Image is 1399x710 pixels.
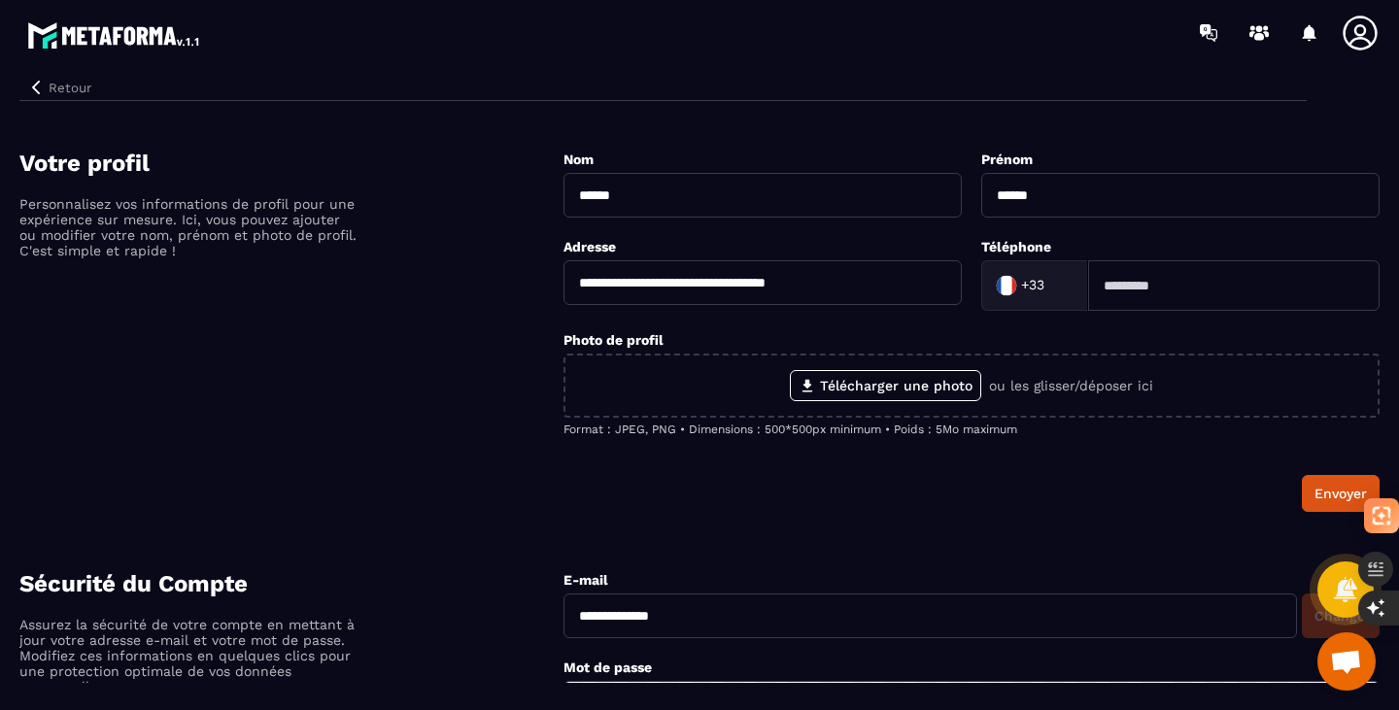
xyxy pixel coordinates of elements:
h4: Votre profil [19,150,563,177]
p: ou les glisser/déposer ici [989,378,1153,393]
input: Search for option [1048,271,1068,300]
button: Envoyer [1302,475,1380,512]
p: Assurez la sécurité de votre compte en mettant à jour votre adresse e-mail et votre mot de passe.... [19,617,359,694]
label: E-mail [563,572,608,588]
img: Country Flag [987,266,1026,305]
p: Format : JPEG, PNG • Dimensions : 500*500px minimum • Poids : 5Mo maximum [563,423,1380,436]
h4: Sécurité du Compte [19,570,563,597]
label: Adresse [563,239,616,254]
label: Téléphone [981,239,1051,254]
label: Photo de profil [563,332,664,348]
label: Prénom [981,152,1033,167]
button: Retour [19,75,99,100]
p: Personnalisez vos informations de profil pour une expérience sur mesure. Ici, vous pouvez ajouter... [19,196,359,258]
a: Ouvrir le chat [1317,632,1376,691]
span: +33 [1021,276,1044,295]
div: Search for option [981,260,1088,311]
label: Télécharger une photo [790,370,981,401]
img: logo [27,17,202,52]
label: Mot de passe [563,659,652,675]
label: Nom [563,152,594,167]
